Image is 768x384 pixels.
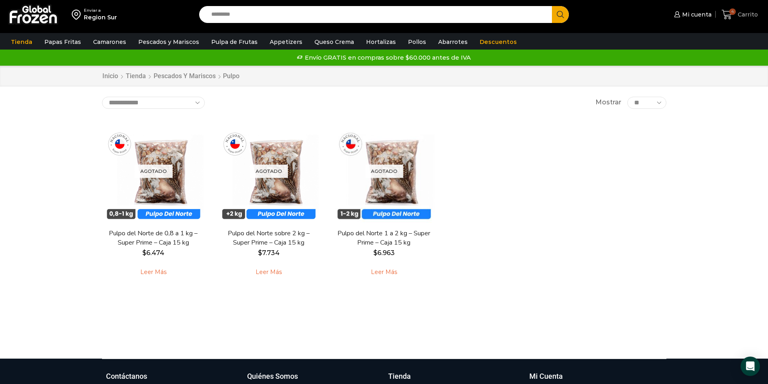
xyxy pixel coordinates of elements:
[337,229,430,247] a: Pulpo del Norte 1 a 2 kg – Super Prime – Caja 15 kg
[736,10,758,19] span: Carrito
[741,357,760,376] div: Open Intercom Messenger
[102,97,205,109] select: Pedido de la tienda
[365,164,403,178] p: Agotado
[388,371,411,382] h3: Tienda
[680,10,712,19] span: Mi cuenta
[72,8,84,21] img: address-field-icon.svg
[106,371,147,382] h3: Contáctanos
[243,264,294,281] a: Leé más sobre “Pulpo del Norte sobre 2 kg - Super Prime - Caja 15 kg”
[404,34,430,50] a: Pollos
[142,249,146,257] span: $
[222,229,315,247] a: Pulpo del Norte sobre 2 kg – Super Prime – Caja 15 kg
[266,34,306,50] a: Appetizers
[362,34,400,50] a: Hortalizas
[729,8,736,15] span: 4
[207,34,262,50] a: Pulpa de Frutas
[134,34,203,50] a: Pescados y Mariscos
[102,72,119,81] a: Inicio
[89,34,130,50] a: Camarones
[40,34,85,50] a: Papas Fritas
[529,371,563,382] h3: Mi Cuenta
[125,72,146,81] a: Tienda
[358,264,410,281] a: Leé más sobre “Pulpo del Norte 1 a 2 kg - Super Prime - Caja 15 kg”
[552,6,569,23] button: Search button
[250,164,288,178] p: Agotado
[223,72,239,80] h1: Pulpo
[373,249,377,257] span: $
[434,34,472,50] a: Abarrotes
[107,229,200,247] a: Pulpo del Norte de 0,8 a 1 kg – Super Prime – Caja 15 kg
[153,72,216,81] a: Pescados y Mariscos
[142,249,164,257] bdi: 6.474
[135,164,173,178] p: Agotado
[84,13,117,21] div: Region Sur
[672,6,712,23] a: Mi cuenta
[258,249,280,257] bdi: 7.734
[373,249,395,257] bdi: 6.963
[476,34,521,50] a: Descuentos
[310,34,358,50] a: Queso Crema
[595,98,621,107] span: Mostrar
[258,249,262,257] span: $
[247,371,298,382] h3: Quiénes Somos
[128,264,179,281] a: Leé más sobre “Pulpo del Norte de 0,8 a 1 kg - Super Prime - Caja 15 kg”
[102,72,239,81] nav: Breadcrumb
[7,34,36,50] a: Tienda
[720,5,760,24] a: 4 Carrito
[84,8,117,13] div: Enviar a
